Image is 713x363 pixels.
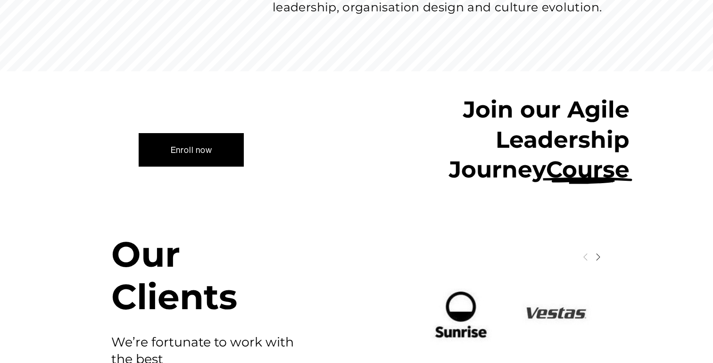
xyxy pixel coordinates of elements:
a: Enroll now [139,133,244,167]
span: Previous [582,253,589,261]
span: Next [594,253,602,261]
strong: Course [546,155,630,183]
strong: Our Clients [111,233,237,318]
strong: Join our Agile Leadership Journey [449,95,636,183]
img: Vestas [510,268,602,360]
img: Sunrise [414,268,506,360]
